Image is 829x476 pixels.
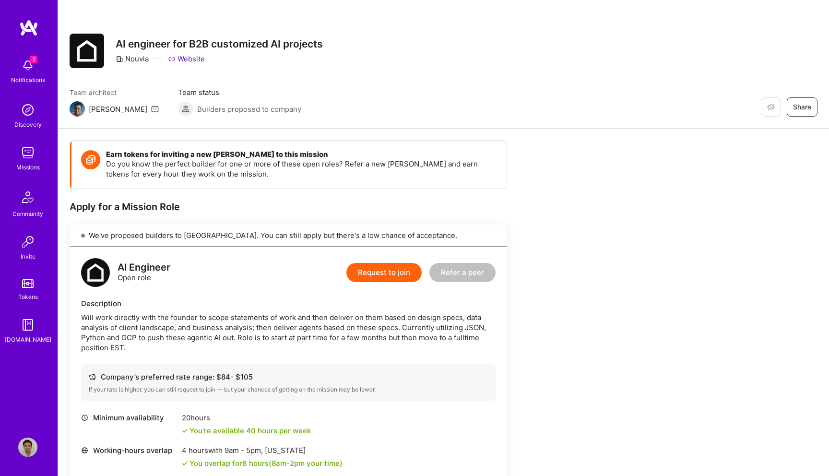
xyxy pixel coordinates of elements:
p: Do you know the perfect builder for one or more of these open roles? Refer a new [PERSON_NAME] an... [106,159,497,179]
span: 8am - 2pm [272,459,305,468]
div: Invite [21,251,36,262]
div: [PERSON_NAME] [89,104,147,114]
div: Open role [118,262,170,283]
a: User Avatar [16,438,40,457]
div: [DOMAIN_NAME] [5,334,51,345]
span: Builders proposed to company [197,104,301,114]
span: 9am - 5pm , [223,446,265,455]
div: AI Engineer [118,262,170,273]
h3: AI engineer for B2B customized AI projects [116,38,323,50]
span: Team status [178,87,301,97]
div: Missions [16,162,40,172]
img: Builders proposed to company [178,101,193,117]
div: Description [81,298,496,309]
div: Company’s preferred rate range: $ 84 - $ 105 [89,372,488,382]
span: Team architect [70,87,159,97]
i: icon World [81,447,88,454]
img: logo [19,19,38,36]
i: icon Check [182,461,188,466]
div: Working-hours overlap [81,445,177,455]
span: 2 [30,56,37,63]
div: Will work directly with the founder to scope statements of work and then deliver on them based on... [81,312,496,353]
img: Token icon [81,150,100,169]
button: Request to join [346,263,422,282]
div: Nouvia [116,54,149,64]
i: icon Check [182,428,188,434]
img: teamwork [18,143,37,162]
button: Share [787,97,817,117]
img: Invite [18,232,37,251]
i: icon Clock [81,414,88,421]
img: logo [81,258,110,287]
img: User Avatar [18,438,37,457]
img: tokens [22,279,34,288]
i: icon Mail [151,105,159,113]
div: Tokens [18,292,38,302]
div: Apply for a Mission Role [70,201,507,213]
div: Community [12,209,43,219]
div: 20 hours [182,413,311,423]
div: Notifications [11,75,45,85]
a: Website [168,54,205,64]
img: Company Logo [70,34,104,68]
button: Refer a peer [429,263,496,282]
div: We've proposed builders to [GEOGRAPHIC_DATA]. You can still apply but there's a low chance of acc... [70,225,507,247]
i: icon EyeClosed [767,103,775,111]
div: If your rate is higher, you can still request to join — but your chances of getting on the missio... [89,386,488,393]
i: icon Cash [89,373,96,381]
img: Community [16,186,39,209]
img: bell [18,56,37,75]
img: discovery [18,100,37,119]
span: Share [793,102,811,112]
i: icon CompanyGray [116,55,123,63]
div: You overlap for 6 hours ( your time) [189,458,343,468]
img: Team Architect [70,101,85,117]
div: Discovery [14,119,42,130]
div: Minimum availability [81,413,177,423]
div: 4 hours with [US_STATE] [182,445,343,455]
img: guide book [18,315,37,334]
div: You're available 40 hours per week [182,426,311,436]
h4: Earn tokens for inviting a new [PERSON_NAME] to this mission [106,150,497,159]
